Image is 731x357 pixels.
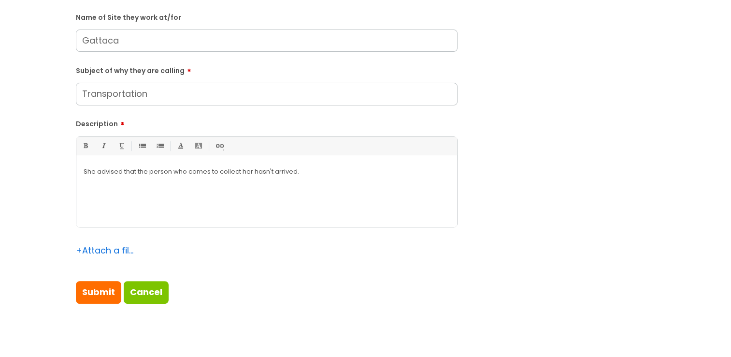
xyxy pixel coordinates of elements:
a: Bold (Ctrl-B) [79,140,91,152]
a: Back Color [192,140,204,152]
label: Name of Site they work at/for [76,12,458,22]
a: Italic (Ctrl-I) [97,140,109,152]
div: Attach a file [76,243,134,258]
a: Font Color [174,140,186,152]
label: Description [76,117,458,128]
a: Link [213,140,225,152]
a: Underline(Ctrl-U) [115,140,127,152]
a: 1. Ordered List (Ctrl-Shift-8) [154,140,166,152]
input: Submit [76,281,121,303]
a: Cancel [124,281,169,303]
p: She advised that the person who comes to collect her hasn't arrived. [84,167,450,176]
label: Subject of why they are calling [76,63,458,75]
a: • Unordered List (Ctrl-Shift-7) [136,140,148,152]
